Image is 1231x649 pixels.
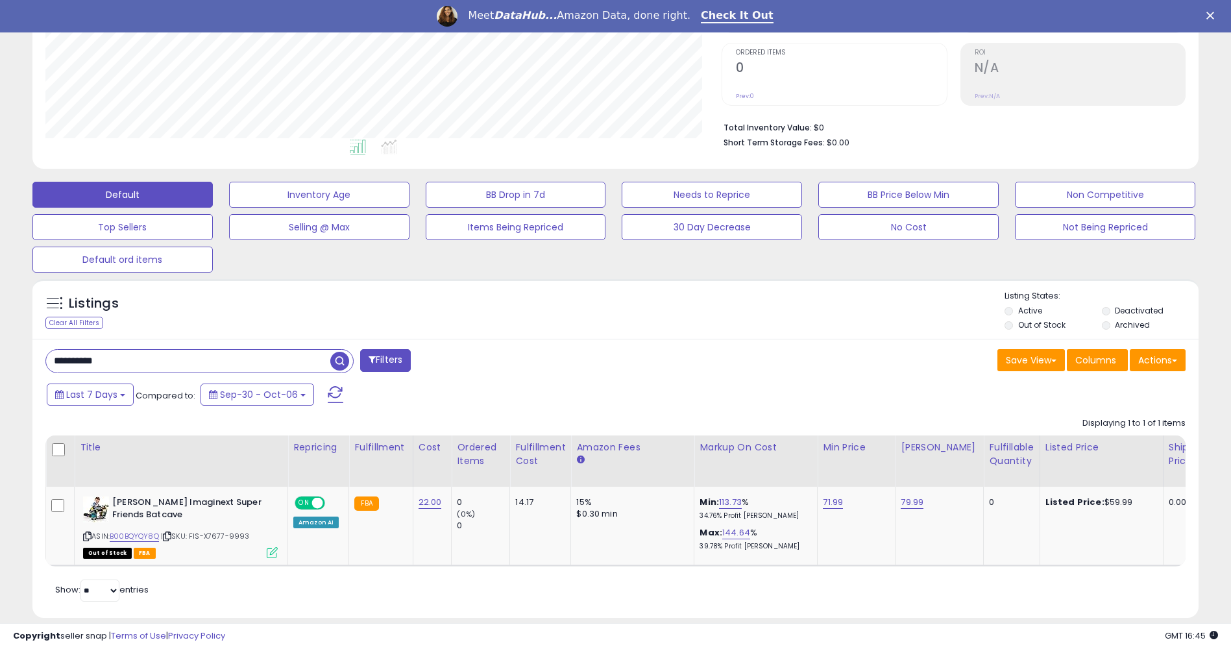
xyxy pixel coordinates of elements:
a: 113.73 [719,496,742,509]
label: Active [1018,305,1042,316]
p: 39.78% Profit [PERSON_NAME] [700,542,807,551]
button: Needs to Reprice [622,182,802,208]
div: Fulfillment [354,441,407,454]
button: Not Being Repriced [1015,214,1195,240]
button: Columns [1067,349,1128,371]
span: Ordered Items [736,49,946,56]
div: Ship Price [1169,441,1195,468]
div: 14.17 [515,496,561,508]
div: Fulfillable Quantity [989,441,1034,468]
h2: 0 [736,60,946,78]
button: BB Drop in 7d [426,182,606,208]
th: The percentage added to the cost of goods (COGS) that forms the calculator for Min & Max prices. [694,435,818,487]
b: Total Inventory Value: [724,122,812,133]
button: Actions [1130,349,1186,371]
button: Items Being Repriced [426,214,606,240]
div: 0 [457,520,509,532]
div: 15% [576,496,684,508]
span: Sep-30 - Oct-06 [220,388,298,401]
div: Displaying 1 to 1 of 1 items [1082,417,1186,430]
div: Amazon AI [293,517,339,528]
b: Max: [700,526,722,539]
button: Filters [360,349,411,372]
button: Selling @ Max [229,214,409,240]
label: Out of Stock [1018,319,1066,330]
a: 22.00 [419,496,442,509]
label: Archived [1115,319,1150,330]
button: Default ord items [32,247,213,273]
span: 2025-10-14 16:45 GMT [1165,630,1218,642]
a: B00BQYQY8Q [110,531,159,542]
div: Amazon Fees [576,441,689,454]
button: BB Price Below Min [818,182,999,208]
small: (0%) [457,509,475,519]
h2: N/A [975,60,1185,78]
span: ROI [975,49,1185,56]
div: [PERSON_NAME] [901,441,978,454]
a: Terms of Use [111,630,166,642]
div: 0 [989,496,1029,508]
div: Meet Amazon Data, done right. [468,9,690,22]
small: Prev: N/A [975,92,1000,100]
span: All listings that are currently out of stock and unavailable for purchase on Amazon [83,548,132,559]
a: 79.99 [901,496,923,509]
span: ON [296,498,312,509]
div: Min Price [823,441,890,454]
div: Clear All Filters [45,317,103,329]
a: 144.64 [722,526,750,539]
small: FBA [354,496,378,511]
div: Repricing [293,441,343,454]
a: Check It Out [701,9,774,23]
p: Listing States: [1005,290,1199,302]
div: Listed Price [1045,441,1158,454]
span: Compared to: [136,389,195,402]
div: seller snap | | [13,630,225,643]
small: Amazon Fees. [576,454,584,466]
div: Cost [419,441,446,454]
div: Title [80,441,282,454]
span: Last 7 Days [66,388,117,401]
span: $0.00 [827,136,849,149]
div: 0.00 [1169,496,1190,508]
label: Deactivated [1115,305,1164,316]
button: 30 Day Decrease [622,214,802,240]
span: | SKU: FIS-X7677-9993 [161,531,250,541]
button: Save View [997,349,1065,371]
div: Fulfillment Cost [515,441,565,468]
span: Show: entries [55,583,149,596]
p: 34.76% Profit [PERSON_NAME] [700,511,807,520]
div: % [700,527,807,551]
div: $59.99 [1045,496,1153,508]
i: DataHub... [494,9,557,21]
small: Prev: 0 [736,92,754,100]
b: [PERSON_NAME] Imaginext Super Friends Batcave [112,496,270,524]
span: FBA [134,548,156,559]
button: Non Competitive [1015,182,1195,208]
button: Last 7 Days [47,384,134,406]
img: Profile image for Georgie [437,6,457,27]
button: Sep-30 - Oct-06 [201,384,314,406]
b: Listed Price: [1045,496,1104,508]
div: 0 [457,496,509,508]
li: $0 [724,119,1176,134]
button: Default [32,182,213,208]
span: OFF [323,498,344,509]
b: Short Term Storage Fees: [724,137,825,148]
b: Min: [700,496,719,508]
img: 51NFTfFcxTL._SL40_.jpg [83,496,109,522]
button: Inventory Age [229,182,409,208]
strong: Copyright [13,630,60,642]
button: Top Sellers [32,214,213,240]
button: No Cost [818,214,999,240]
div: Markup on Cost [700,441,812,454]
span: Columns [1075,354,1116,367]
a: Privacy Policy [168,630,225,642]
h5: Listings [69,295,119,313]
div: $0.30 min [576,508,684,520]
div: ASIN: [83,496,278,557]
div: Close [1206,12,1219,19]
div: Ordered Items [457,441,504,468]
a: 71.99 [823,496,843,509]
div: % [700,496,807,520]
